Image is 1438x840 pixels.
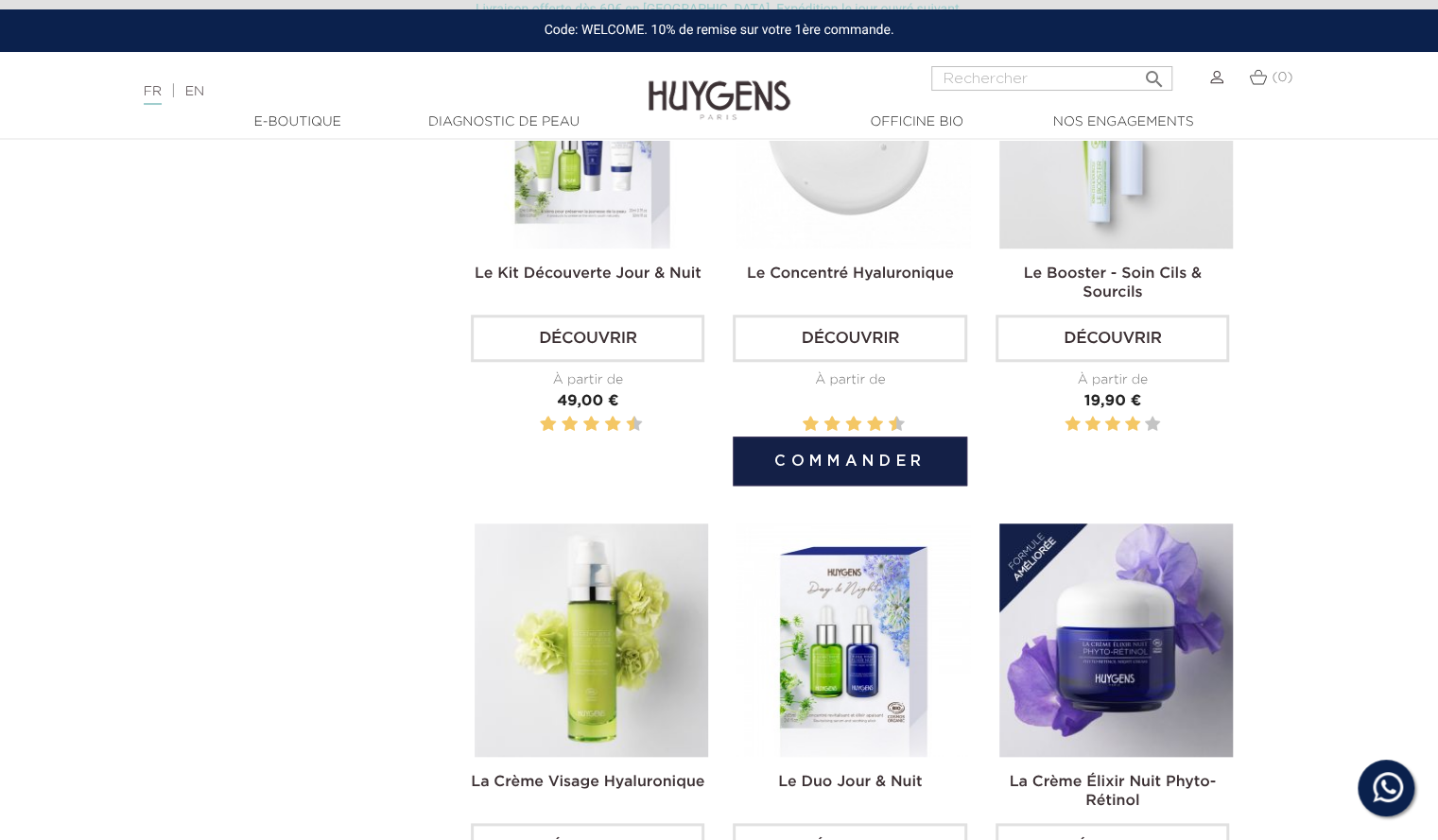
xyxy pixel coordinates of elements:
[1125,413,1140,437] label: 4
[471,370,704,390] div: À partir de
[134,80,585,103] div: |
[1272,71,1292,84] span: (0)
[1084,394,1141,409] span: 19,90 €
[557,394,618,409] span: 49,00 €
[892,413,901,437] label: 10
[733,437,966,486] button: Commander
[1145,413,1160,437] label: 5
[736,523,970,757] img: Le Duo Jour & Nuit
[475,523,708,757] img: La Crème Visage Hyaluronique
[471,315,704,362] a: Découvrir
[1142,62,1165,85] i: 
[558,413,561,437] label: 3
[1024,266,1202,300] a: Le Booster - Soin Cils & Sourcils
[565,413,575,437] label: 4
[580,413,582,437] label: 5
[536,413,539,437] label: 1
[1105,413,1120,437] label: 3
[601,413,604,437] label: 7
[799,413,802,437] label: 1
[996,370,1229,390] div: À partir de
[849,413,858,437] label: 6
[622,413,625,437] label: 9
[1084,413,1100,437] label: 2
[806,413,815,437] label: 2
[871,413,880,437] label: 8
[747,266,954,282] a: Le Concentré Hyaluronique
[185,85,204,98] a: EN
[999,523,1233,757] img: La Crème Élixir Nuit Phyto-Rétinol
[820,413,823,437] label: 3
[203,112,392,132] a: E-Boutique
[144,85,162,105] a: FR
[475,266,702,282] a: Le Kit Découverte Jour & Nuit
[996,315,1229,362] a: Découvrir
[630,413,639,437] label: 10
[608,413,617,437] label: 8
[1136,60,1170,86] button: 
[823,112,1012,132] a: Officine Bio
[841,413,844,437] label: 5
[1009,775,1215,809] a: La Crème Élixir Nuit Phyto-Rétinol
[649,50,790,123] img: Huygens
[544,413,553,437] label: 2
[733,370,966,390] div: À partir de
[863,413,866,437] label: 7
[778,775,922,790] a: Le Duo Jour & Nuit
[827,413,837,437] label: 4
[409,112,598,132] a: Diagnostic de peau
[586,413,596,437] label: 6
[1065,413,1080,437] label: 1
[733,315,966,362] a: Découvrir
[1029,112,1218,132] a: Nos engagements
[931,66,1172,91] input: Rechercher
[885,413,888,437] label: 9
[471,775,704,790] a: La Crème Visage Hyaluronique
